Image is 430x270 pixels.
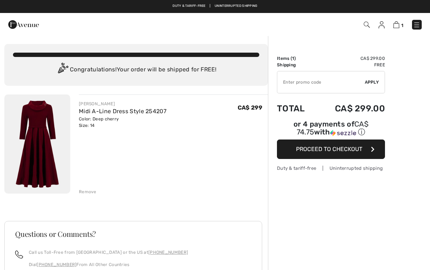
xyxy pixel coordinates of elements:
div: Congratulations! Your order will be shipped for FREE! [13,63,259,77]
span: Apply [365,79,379,85]
input: Promo code [277,71,365,93]
button: Proceed to Checkout [277,140,385,159]
div: or 4 payments ofCA$ 74.75withSezzle Click to learn more about Sezzle [277,121,385,140]
td: CA$ 299.00 [315,55,385,62]
td: Shipping [277,62,315,68]
p: Dial From All Other Countries [29,261,188,268]
td: Items ( ) [277,55,315,62]
span: CA$ 299 [238,104,262,111]
img: Congratulation2.svg [55,63,70,77]
img: Search [364,22,370,28]
img: Sezzle [330,130,356,136]
div: Color: Deep cherry Size: 14 [79,116,166,129]
img: Menu [413,21,420,28]
img: 1ère Avenue [8,17,39,32]
p: Call us Toll-Free from [GEOGRAPHIC_DATA] or the US at [29,249,188,256]
a: 1 [393,20,403,29]
a: [PHONE_NUMBER] [148,250,188,255]
span: Proceed to Checkout [296,146,362,152]
div: or 4 payments of with [277,121,385,137]
span: CA$ 74.75 [297,120,368,136]
img: Shopping Bag [393,21,399,28]
div: Remove [79,189,97,195]
img: Midi A-Line Dress Style 254207 [4,94,70,194]
div: Duty & tariff-free | Uninterrupted shipping [277,165,385,172]
a: Midi A-Line Dress Style 254207 [79,108,166,115]
a: [PHONE_NUMBER] [37,262,76,267]
td: Free [315,62,385,68]
td: Total [277,96,315,121]
img: call [15,251,23,258]
h3: Questions or Comments? [15,230,251,238]
span: 1 [401,23,403,28]
img: My Info [379,21,385,28]
span: 1 [292,56,294,61]
a: 1ère Avenue [8,21,39,27]
div: [PERSON_NAME] [79,101,166,107]
td: CA$ 299.00 [315,96,385,121]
